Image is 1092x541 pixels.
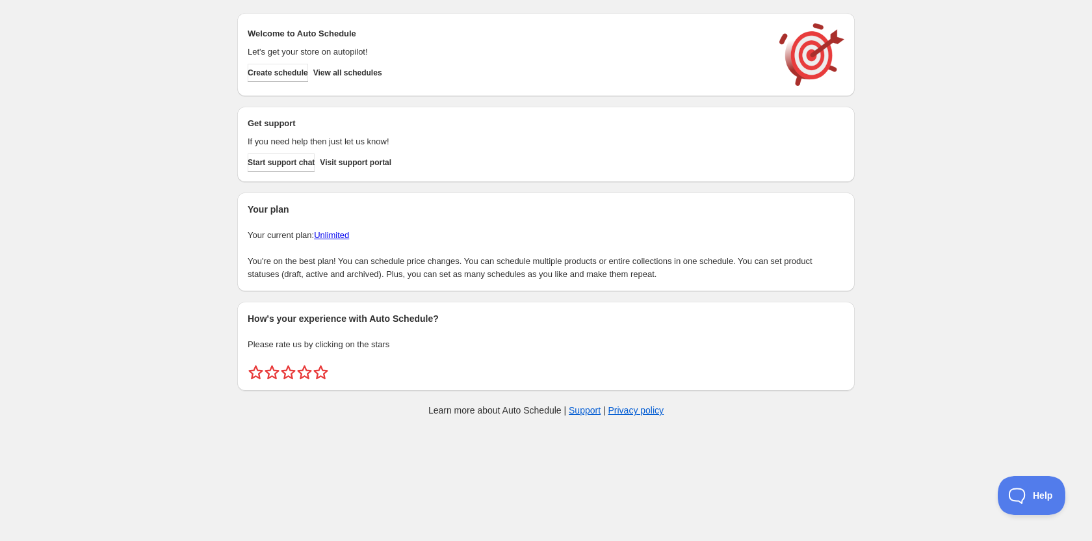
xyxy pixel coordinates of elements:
p: Learn more about Auto Schedule | | [428,404,664,417]
a: Unlimited [314,230,349,240]
a: Start support chat [248,153,315,172]
h2: Welcome to Auto Schedule [248,27,766,40]
h2: Your plan [248,203,844,216]
a: Privacy policy [608,405,664,416]
span: Create schedule [248,68,308,78]
p: If you need help then just let us know! [248,135,766,148]
h2: Get support [248,117,766,130]
p: Let's get your store on autopilot! [248,46,766,59]
h2: How's your experience with Auto Schedule? [248,312,844,325]
p: Please rate us by clicking on the stars [248,338,844,351]
button: View all schedules [313,64,382,82]
iframe: Toggle Customer Support [998,476,1066,515]
span: Start support chat [248,157,315,168]
span: Visit support portal [320,157,391,168]
a: Visit support portal [320,153,391,172]
a: Support [569,405,601,416]
p: Your current plan: [248,229,844,242]
p: You're on the best plan! You can schedule price changes. You can schedule multiple products or en... [248,255,844,281]
button: Create schedule [248,64,308,82]
span: View all schedules [313,68,382,78]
